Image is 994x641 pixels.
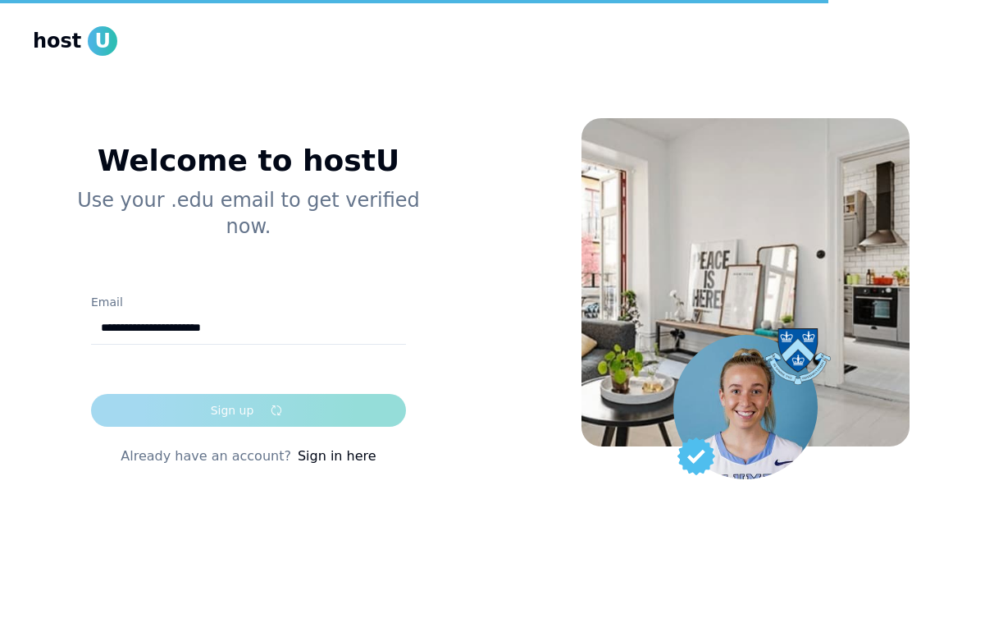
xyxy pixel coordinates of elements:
[581,118,910,446] img: House Background
[88,26,117,56] span: U
[121,446,291,466] span: Already have an account?
[298,446,376,466] a: Sign in here
[33,26,117,56] a: hostU
[91,295,123,309] label: Email
[59,187,438,240] p: Use your .edu email to get verified now.
[673,335,818,479] img: Student
[765,328,831,385] img: Columbia university
[33,28,81,54] span: host
[59,144,438,177] h1: Welcome to hostU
